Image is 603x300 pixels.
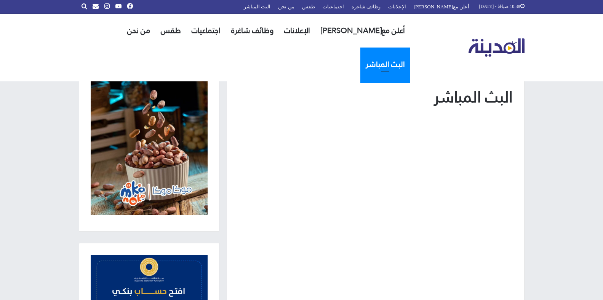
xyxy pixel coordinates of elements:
a: اجتماعيات [186,14,226,48]
img: تلفزيون المدينة [469,38,525,57]
a: أعلن مع[PERSON_NAME] [315,14,410,48]
a: طقس [155,14,186,48]
a: البث المباشر [360,48,410,81]
a: وظائف شاغرة [226,14,279,48]
a: من نحن [122,14,155,48]
a: الإعلانات [279,14,315,48]
h1: البث المباشر [238,86,513,108]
